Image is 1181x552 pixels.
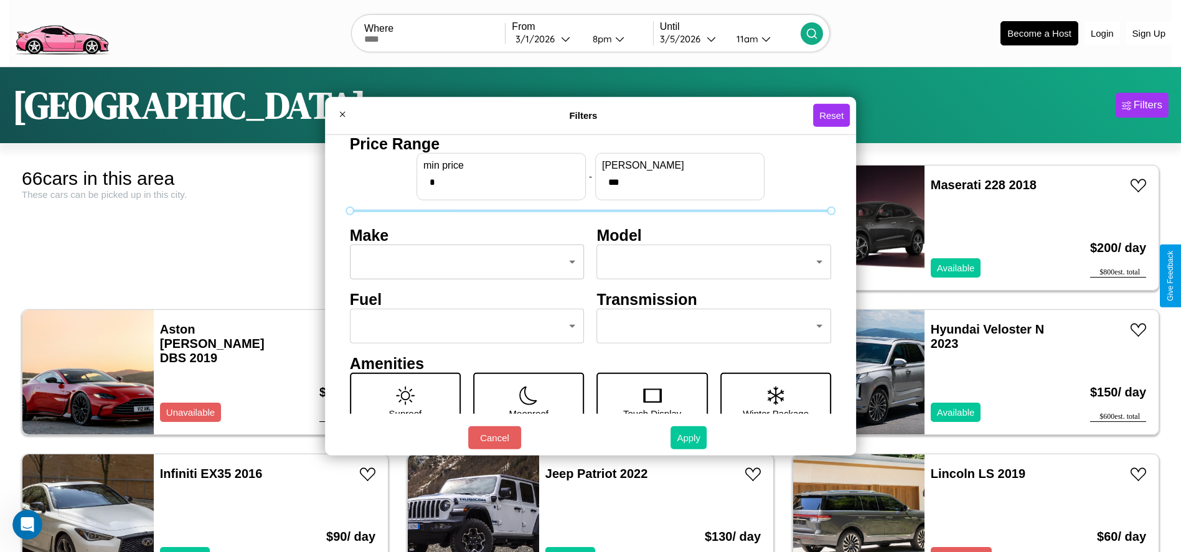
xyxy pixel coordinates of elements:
[12,80,366,131] h1: [GEOGRAPHIC_DATA]
[350,354,832,372] h4: Amenities
[727,32,801,45] button: 11am
[1000,21,1078,45] button: Become a Host
[1090,373,1146,412] h3: $ 150 / day
[350,290,585,308] h4: Fuel
[1090,412,1146,422] div: $ 600 est. total
[660,21,801,32] label: Until
[468,426,521,449] button: Cancel
[743,405,809,421] p: Winter Package
[602,159,758,171] label: [PERSON_NAME]
[319,373,375,412] h3: $ 140 / day
[22,189,388,200] div: These cars can be picked up in this city.
[583,32,653,45] button: 8pm
[166,404,215,421] p: Unavailable
[9,6,114,58] img: logo
[597,290,832,308] h4: Transmission
[1085,22,1120,45] button: Login
[1090,228,1146,268] h3: $ 200 / day
[1116,93,1169,118] button: Filters
[1090,268,1146,278] div: $ 800 est. total
[730,33,761,45] div: 11am
[1126,22,1172,45] button: Sign Up
[937,260,975,276] p: Available
[597,226,832,244] h4: Model
[1166,251,1175,301] div: Give Feedback
[931,467,1025,480] a: Lincoln LS 2019
[160,467,263,480] a: Infiniti EX35 2016
[670,426,707,449] button: Apply
[515,33,561,45] div: 3 / 1 / 2026
[354,110,813,121] h4: Filters
[423,159,579,171] label: min price
[931,178,1037,192] a: Maserati 228 2018
[545,467,648,480] a: Jeep Patriot 2022
[509,405,548,421] p: Moonroof
[160,322,265,365] a: Aston [PERSON_NAME] DBS 2019
[350,226,585,244] h4: Make
[512,32,582,45] button: 3/1/2026
[813,104,850,127] button: Reset
[350,134,832,152] h4: Price Range
[22,168,388,189] div: 66 cars in this area
[1134,99,1162,111] div: Filters
[931,322,1044,350] a: Hyundai Veloster N 2023
[586,33,615,45] div: 8pm
[512,21,652,32] label: From
[589,168,592,185] p: -
[660,33,707,45] div: 3 / 5 / 2026
[389,405,422,421] p: Sunroof
[623,405,681,421] p: Touch Display
[364,23,505,34] label: Where
[12,510,42,540] iframe: Intercom live chat
[937,404,975,421] p: Available
[319,412,375,422] div: $ 560 est. total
